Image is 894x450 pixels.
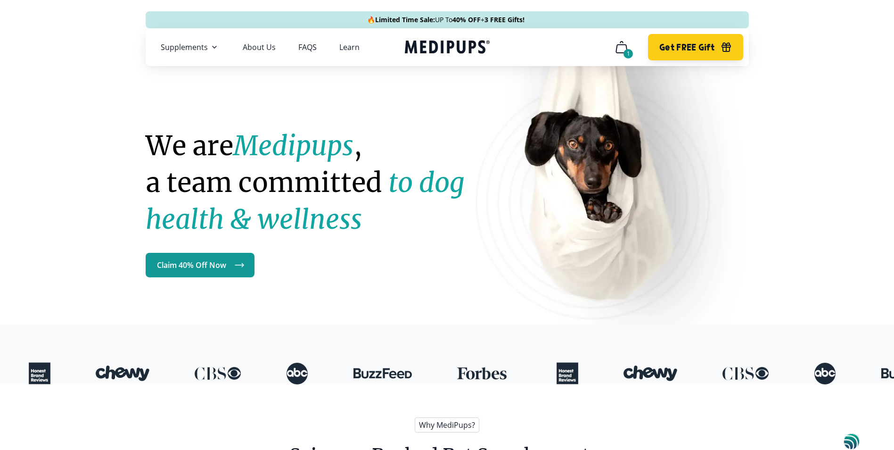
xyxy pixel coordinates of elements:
img: svg+xml;base64,PHN2ZyB3aWR0aD0iNDgiIGhlaWdodD0iNDgiIHZpZXdCb3g9IjAgMCA0OCA0OCIgZmlsbD0ibm9uZSIgeG... [844,433,860,450]
span: 🔥 UP To + [367,15,525,25]
button: Supplements [161,42,220,53]
div: 1 [623,49,633,58]
span: Get FREE Gift [659,42,714,53]
span: Why MediPups? [415,417,479,433]
a: Medipups [405,38,490,58]
span: Supplements [161,42,208,52]
a: Learn [339,42,360,52]
a: About Us [243,42,276,52]
h1: We are , a team committed [146,127,491,238]
strong: Medipups [233,129,353,162]
a: Claim 40% Off Now [146,253,254,277]
button: Get FREE Gift [648,34,743,60]
img: Natural dog supplements for joint and coat health [476,15,758,361]
button: cart [610,36,633,58]
a: FAQS [298,42,317,52]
